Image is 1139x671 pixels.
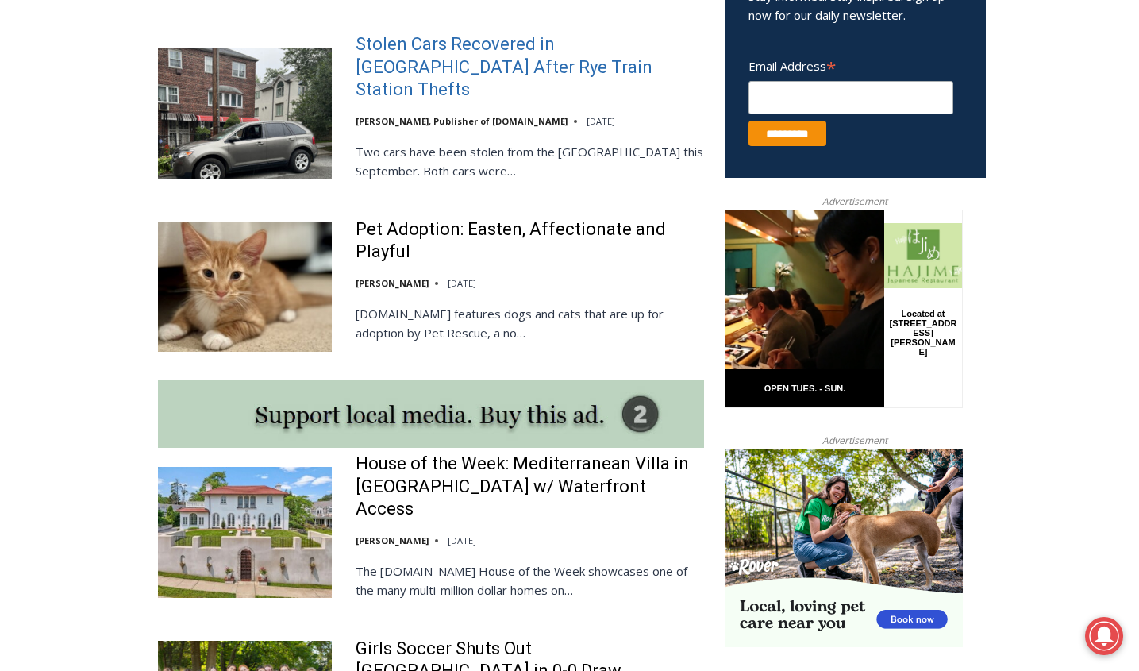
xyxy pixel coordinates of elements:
a: Open Tues. - Sun. [PHONE_NUMBER] [1,160,160,198]
span: Intern @ [DOMAIN_NAME] [415,158,736,194]
span: Open Tues. - Sun. [PHONE_NUMBER] [5,164,156,224]
div: Located at [STREET_ADDRESS][PERSON_NAME] [164,99,233,190]
time: [DATE] [448,277,476,289]
a: [PERSON_NAME] [356,277,429,289]
span: Advertisement [806,433,903,448]
label: Email Address [748,50,953,79]
p: Two cars have been stolen from the [GEOGRAPHIC_DATA] this September. Both cars were… [356,142,704,180]
p: [DOMAIN_NAME] features dogs and cats that are up for adoption by Pet Rescue, a no… [356,304,704,342]
img: support local media, buy this ad [158,380,704,448]
a: House of the Week: Mediterranean Villa in [GEOGRAPHIC_DATA] w/ Waterfront Access [356,453,704,521]
a: [PERSON_NAME], Publisher of [DOMAIN_NAME] [356,115,568,127]
p: The [DOMAIN_NAME] House of the Week showcases one of the many multi-million dollar homes on… [356,561,704,600]
a: [PERSON_NAME] [356,534,429,546]
span: Advertisement [806,194,903,209]
time: [DATE] [587,115,615,127]
img: Pet Adoption: Easten, Affectionate and Playful [158,222,332,352]
a: Pet Adoption: Easten, Affectionate and Playful [356,218,704,264]
a: Stolen Cars Recovered in [GEOGRAPHIC_DATA] After Rye Train Station Thefts [356,33,704,102]
div: "The first chef I interviewed talked about coming to [GEOGRAPHIC_DATA] from [GEOGRAPHIC_DATA] in ... [401,1,750,154]
a: Intern @ [DOMAIN_NAME] [382,154,769,198]
img: Stolen Cars Recovered in Bronx After Rye Train Station Thefts [158,48,332,178]
img: House of the Week: Mediterranean Villa in Mamaroneck w/ Waterfront Access [158,467,332,597]
time: [DATE] [448,534,476,546]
